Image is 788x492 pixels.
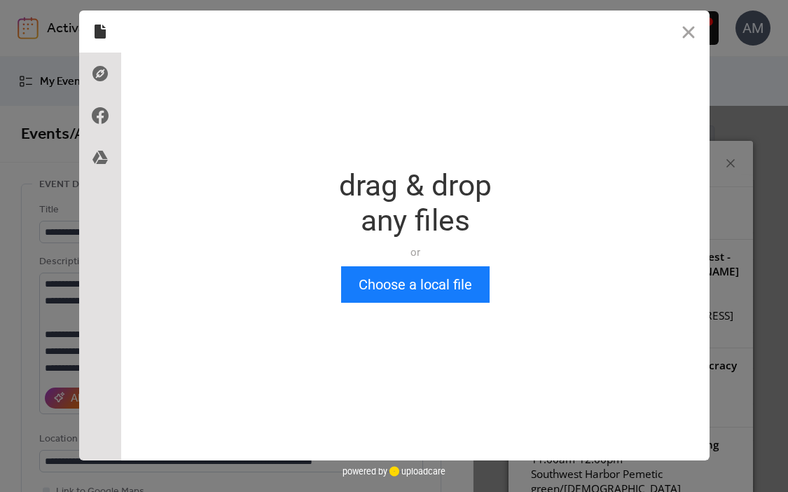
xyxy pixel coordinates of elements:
div: Google Drive [79,137,121,179]
div: drag & drop any files [339,168,492,238]
div: Direct Link [79,53,121,95]
div: or [339,245,492,259]
button: Close [668,11,710,53]
div: Local Files [79,11,121,53]
a: uploadcare [387,466,445,477]
div: powered by [343,460,445,481]
div: Facebook [79,95,121,137]
button: Choose a local file [341,266,490,303]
